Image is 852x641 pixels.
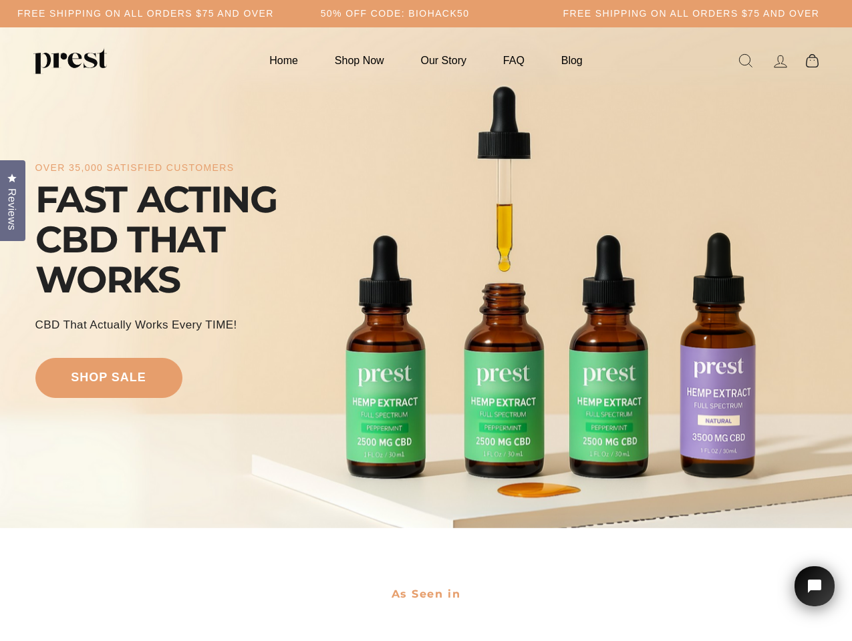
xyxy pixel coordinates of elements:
[253,47,599,73] ul: Primary
[17,8,274,19] h5: Free Shipping on all orders $75 and over
[404,47,483,73] a: Our Story
[35,358,182,398] a: shop sale
[321,8,470,19] h5: 50% OFF CODE: BIOHACK50
[253,47,315,73] a: Home
[35,579,817,609] h2: As Seen in
[35,162,235,174] div: over 35,000 satisfied customers
[545,47,599,73] a: Blog
[777,548,852,641] iframe: Tidio Chat
[33,47,107,74] img: PREST ORGANICS
[318,47,401,73] a: Shop Now
[486,47,541,73] a: FAQ
[35,316,237,333] div: CBD That Actually Works every TIME!
[35,180,336,300] div: FAST ACTING CBD THAT WORKS
[3,188,21,230] span: Reviews
[563,8,820,19] h5: Free Shipping on all orders $75 and over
